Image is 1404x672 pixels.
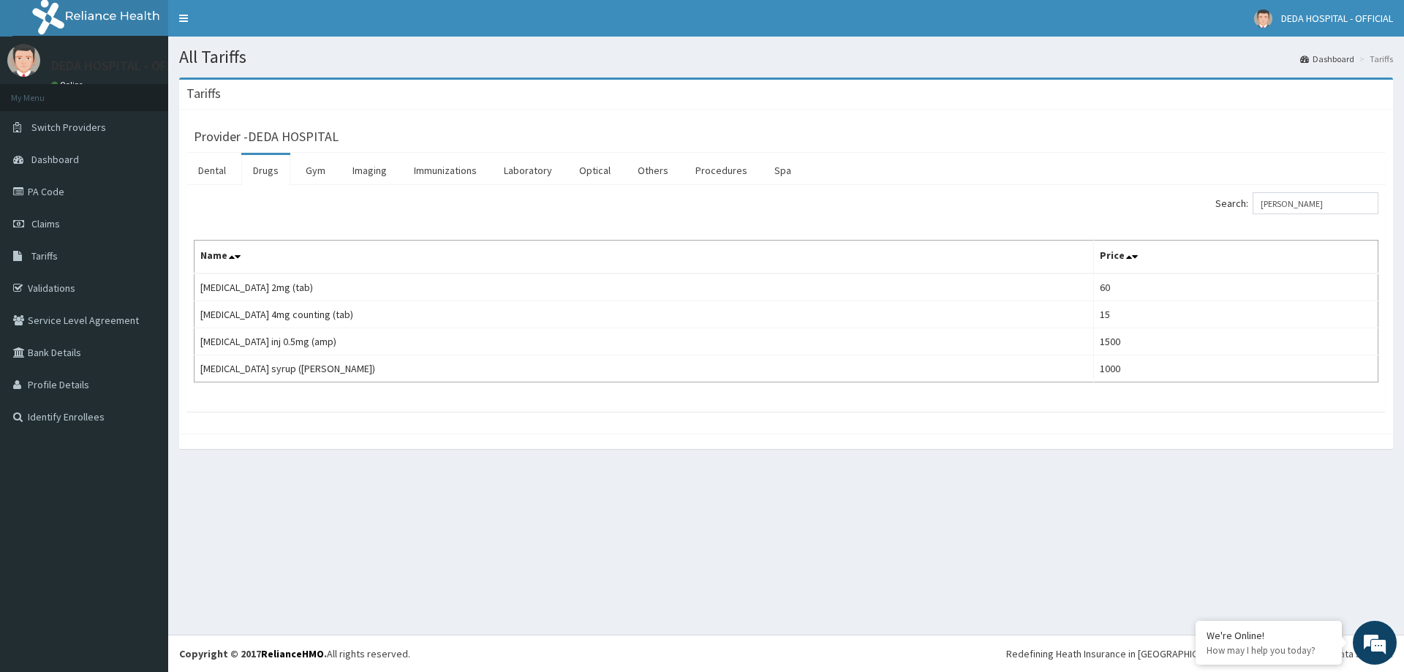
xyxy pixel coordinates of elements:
[7,399,279,450] textarea: Type your message and hit 'Enter'
[294,155,337,186] a: Gym
[1207,644,1331,657] p: How may I help you today?
[186,87,221,100] h3: Tariffs
[684,155,759,186] a: Procedures
[261,647,324,660] a: RelianceHMO
[195,241,1094,274] th: Name
[51,59,202,72] p: DEDA HOSPITAL - OFFICIAL
[1093,301,1378,328] td: 15
[1281,12,1393,25] span: DEDA HOSPITAL - OFFICIAL
[51,80,86,90] a: Online
[1253,192,1378,214] input: Search:
[1006,646,1393,661] div: Redefining Heath Insurance in [GEOGRAPHIC_DATA] using Telemedicine and Data Science!
[194,130,339,143] h3: Provider - DEDA HOSPITAL
[240,7,275,42] div: Minimize live chat window
[492,155,564,186] a: Laboratory
[1093,328,1378,355] td: 1500
[27,73,59,110] img: d_794563401_company_1708531726252_794563401
[1356,53,1393,65] li: Tariffs
[567,155,622,186] a: Optical
[85,184,202,332] span: We're online!
[1254,10,1272,28] img: User Image
[195,355,1094,382] td: [MEDICAL_DATA] syrup ([PERSON_NAME])
[195,328,1094,355] td: [MEDICAL_DATA] inj 0.5mg (amp)
[31,217,60,230] span: Claims
[1093,241,1378,274] th: Price
[1300,53,1354,65] a: Dashboard
[7,44,40,77] img: User Image
[179,48,1393,67] h1: All Tariffs
[341,155,399,186] a: Imaging
[76,82,246,101] div: Chat with us now
[1207,629,1331,642] div: We're Online!
[1093,273,1378,301] td: 60
[1215,192,1378,214] label: Search:
[195,273,1094,301] td: [MEDICAL_DATA] 2mg (tab)
[626,155,680,186] a: Others
[31,249,58,263] span: Tariffs
[31,153,79,166] span: Dashboard
[186,155,238,186] a: Dental
[1093,355,1378,382] td: 1000
[168,635,1404,672] footer: All rights reserved.
[31,121,106,134] span: Switch Providers
[179,647,327,660] strong: Copyright © 2017 .
[402,155,488,186] a: Immunizations
[195,301,1094,328] td: [MEDICAL_DATA] 4mg counting (tab)
[241,155,290,186] a: Drugs
[763,155,803,186] a: Spa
